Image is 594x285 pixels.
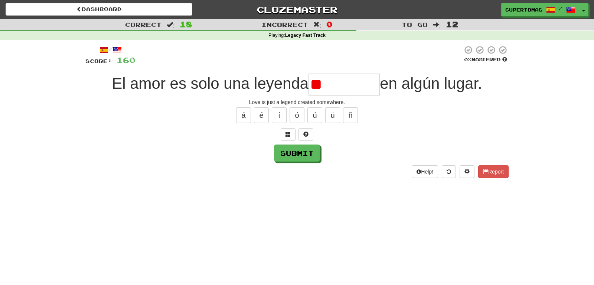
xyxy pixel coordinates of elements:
span: Incorrect [261,21,308,28]
span: 0 % [464,56,471,62]
span: El amor es solo una leyenda [112,75,309,92]
span: 160 [117,55,136,65]
span: / [559,6,562,11]
span: : [433,22,441,28]
span: Correct [125,21,161,28]
div: Mastered [463,56,509,63]
span: SuperTomas [505,6,542,13]
div: / [85,45,136,55]
span: 18 [180,20,192,29]
button: é [254,107,269,123]
a: SuperTomas / [501,3,579,16]
span: 0 [326,20,333,29]
div: Love is just a legend created somewhere. [85,98,509,106]
button: Help! [412,165,438,178]
button: Round history (alt+y) [442,165,456,178]
span: en algún lugar. [380,75,482,92]
a: Clozemaster [203,3,390,16]
button: ñ [343,107,358,123]
span: 12 [446,20,458,29]
button: Switch sentence to multiple choice alt+p [281,128,296,141]
button: Single letter hint - you only get 1 per sentence and score half the points! alt+h [298,128,313,141]
span: To go [402,21,428,28]
strong: Legacy Fast Track [285,33,326,38]
button: ü [325,107,340,123]
button: á [236,107,251,123]
button: í [272,107,287,123]
button: ú [307,107,322,123]
span: Score: [85,58,112,64]
button: Submit [274,145,320,162]
button: ó [290,107,304,123]
span: : [167,22,175,28]
button: Report [478,165,509,178]
a: Dashboard [6,3,192,16]
span: : [313,22,322,28]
